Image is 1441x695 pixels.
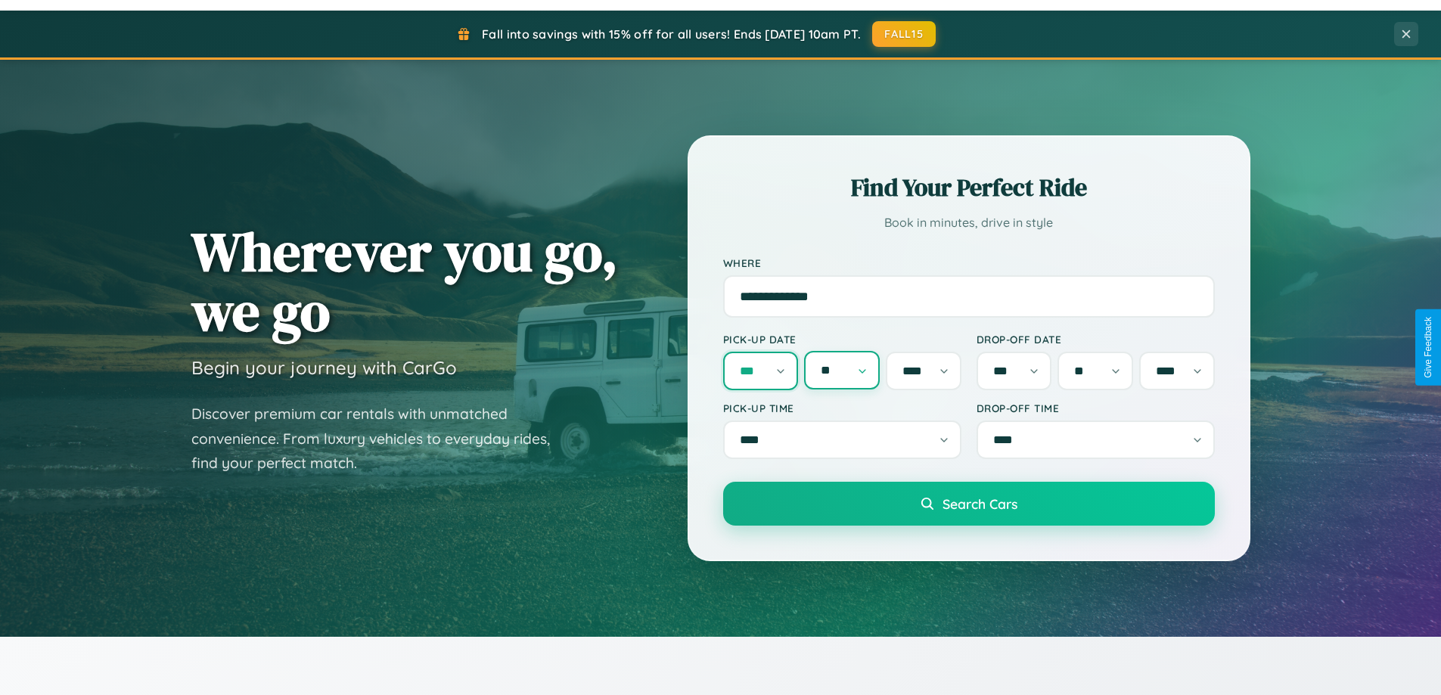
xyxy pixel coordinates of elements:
label: Where [723,256,1215,269]
label: Pick-up Time [723,402,961,414]
p: Book in minutes, drive in style [723,212,1215,234]
div: Give Feedback [1423,317,1433,378]
h3: Begin your journey with CarGo [191,356,457,379]
label: Drop-off Time [977,402,1215,414]
p: Discover premium car rentals with unmatched convenience. From luxury vehicles to everyday rides, ... [191,402,570,476]
button: Search Cars [723,482,1215,526]
span: Search Cars [943,495,1017,512]
h1: Wherever you go, we go [191,222,618,341]
label: Drop-off Date [977,333,1215,346]
button: FALL15 [872,21,936,47]
label: Pick-up Date [723,333,961,346]
span: Fall into savings with 15% off for all users! Ends [DATE] 10am PT. [482,26,861,42]
h2: Find Your Perfect Ride [723,171,1215,204]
